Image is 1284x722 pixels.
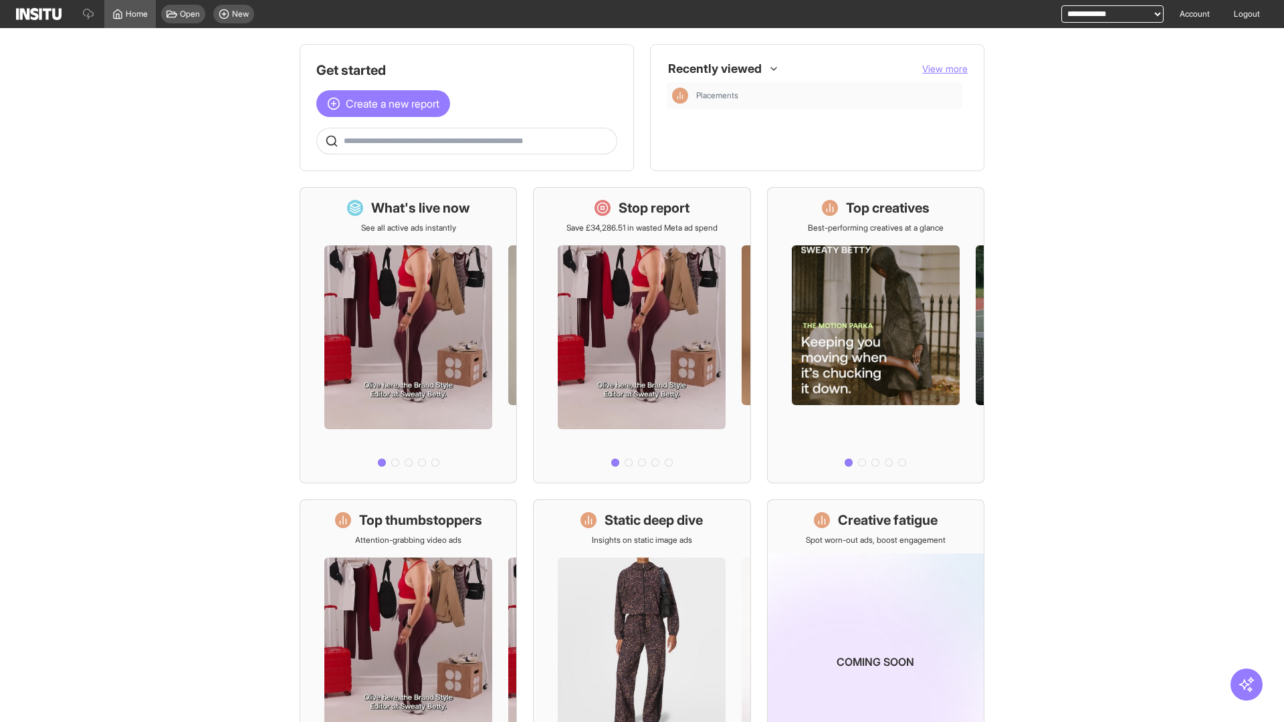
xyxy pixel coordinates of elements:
p: Best-performing creatives at a glance [808,223,944,233]
h1: What's live now [371,199,470,217]
a: What's live nowSee all active ads instantly [300,187,517,483]
p: Insights on static image ads [592,535,692,546]
p: See all active ads instantly [361,223,456,233]
span: Placements [696,90,957,101]
h1: Top thumbstoppers [359,511,482,529]
h1: Top creatives [846,199,930,217]
span: Create a new report [346,96,439,112]
button: Create a new report [316,90,450,117]
a: Stop reportSave £34,286.51 in wasted Meta ad spend [533,187,750,483]
span: Home [126,9,148,19]
p: Save £34,286.51 in wasted Meta ad spend [566,223,718,233]
a: Top creativesBest-performing creatives at a glance [767,187,984,483]
span: View more [922,63,968,74]
h1: Get started [316,61,617,80]
span: Open [180,9,200,19]
h1: Static deep dive [605,511,703,529]
div: Insights [672,88,688,104]
img: Logo [16,8,62,20]
h1: Stop report [619,199,689,217]
span: New [232,9,249,19]
p: Attention-grabbing video ads [355,535,461,546]
span: Placements [696,90,738,101]
button: View more [922,62,968,76]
